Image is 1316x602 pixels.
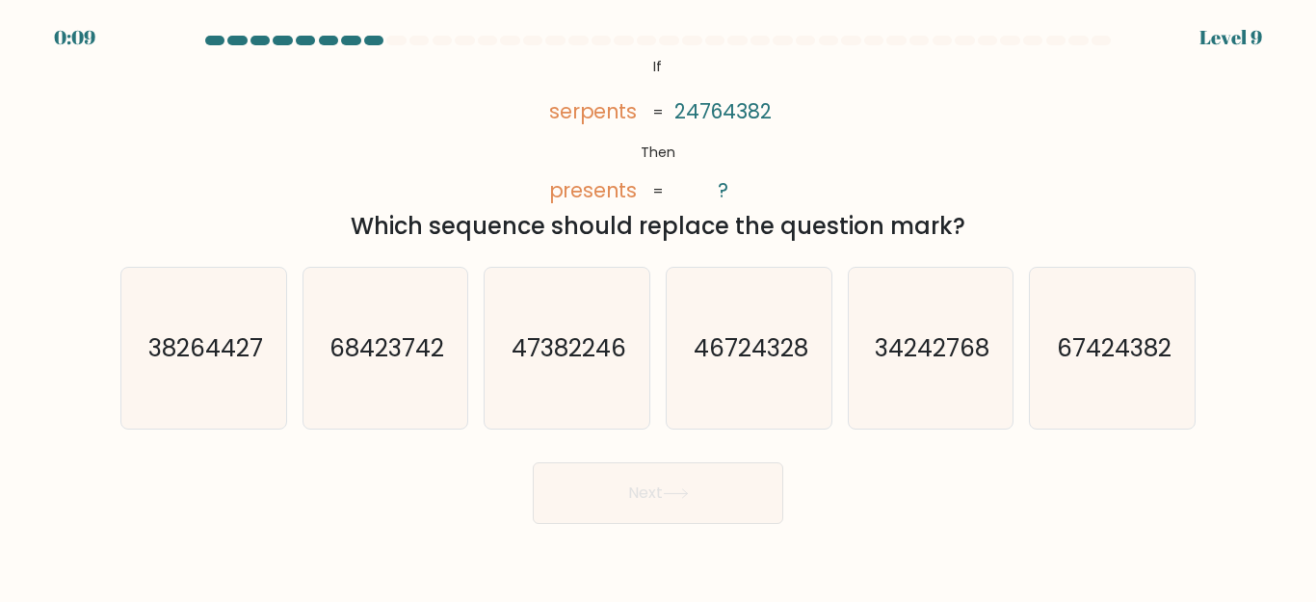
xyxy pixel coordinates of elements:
text: 38264427 [147,331,262,365]
tspan: Then [641,143,675,162]
div: 0:09 [54,23,95,52]
text: 46724328 [693,331,807,365]
tspan: 24764382 [673,97,771,125]
text: 67424382 [1057,331,1171,365]
svg: @import url('[URL][DOMAIN_NAME]); [534,53,782,206]
tspan: If [653,57,662,76]
tspan: presents [549,176,637,204]
tspan: = [653,181,663,200]
tspan: = [653,102,663,121]
div: Level 9 [1199,23,1262,52]
button: Next [533,462,783,524]
div: Which sequence should replace the question mark? [132,209,1184,244]
text: 47382246 [512,331,626,365]
tspan: serpents [549,97,637,125]
text: 68423742 [329,331,444,365]
text: 34242768 [875,331,989,365]
tspan: ? [717,176,727,204]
